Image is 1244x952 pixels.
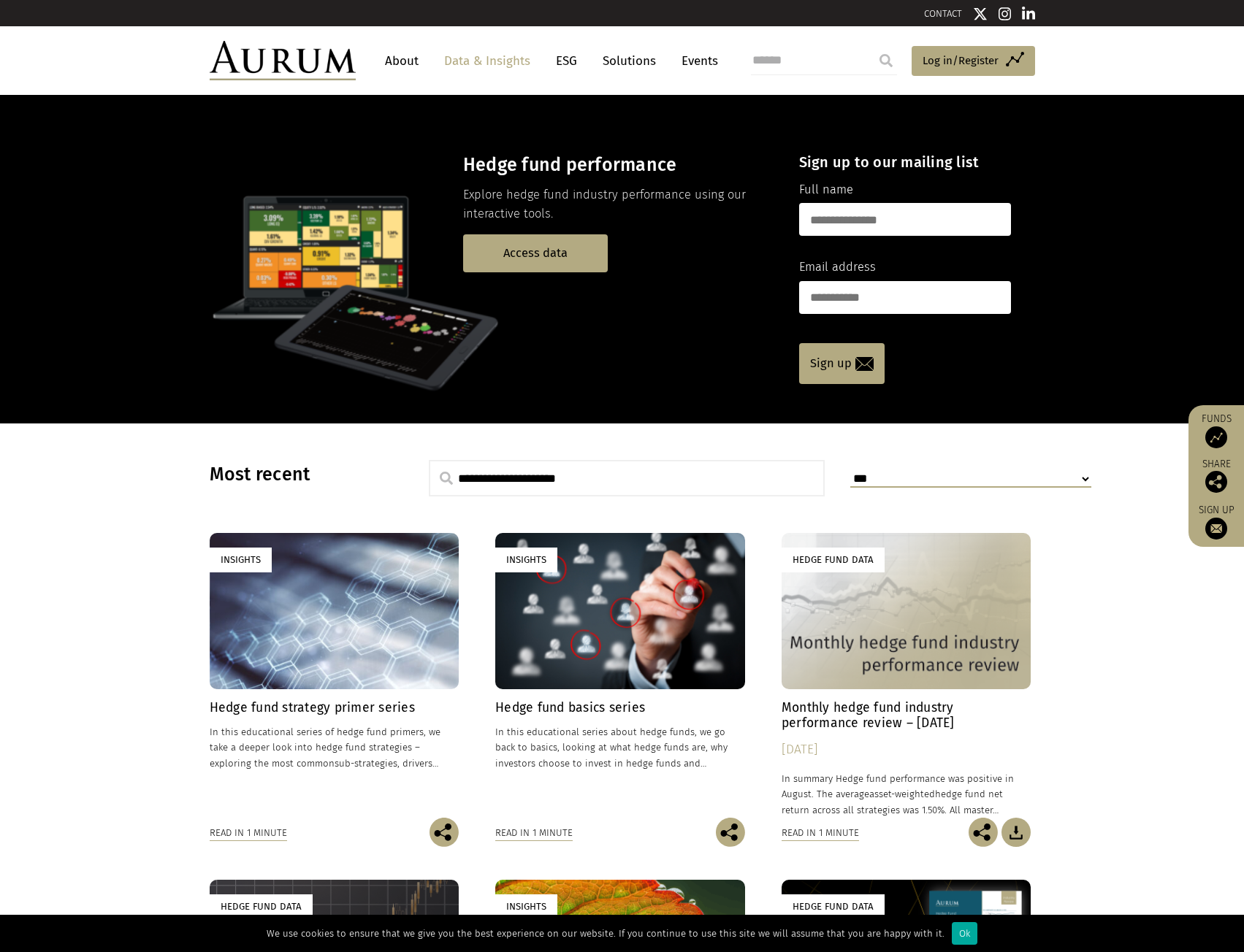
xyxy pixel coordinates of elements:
div: Ok [952,922,977,945]
a: Insights Hedge fund basics series In this educational series about hedge funds, we go back to bas... [495,533,745,817]
img: Share this post [969,818,998,847]
img: Sign up to our newsletter [1205,518,1227,540]
p: In this educational series about hedge funds, we go back to basics, looking at what hedge funds a... [495,724,745,770]
img: email-icon [855,357,874,371]
div: Read in 1 minute [210,825,287,841]
div: Hedge Fund Data [210,894,313,918]
a: Sign up [1196,504,1237,540]
label: Full name [799,180,853,199]
img: Linkedin icon [1022,7,1035,21]
a: Hedge Fund Data Monthly hedge fund industry performance review – [DATE] [DATE] In summary Hedge f... [782,533,1031,817]
p: In summary Hedge fund performance was positive in August. The average hedge fund net return acros... [782,771,1031,817]
a: Access data [463,234,608,272]
h4: Hedge fund strategy primer series [210,700,459,715]
img: Download Article [1001,818,1031,847]
h4: Sign up to our mailing list [799,153,1011,171]
img: Aurum [210,41,356,80]
a: Insights Hedge fund strategy primer series In this educational series of hedge fund primers, we t... [210,533,459,817]
img: Share this post [1205,471,1227,493]
img: Access Funds [1205,426,1227,448]
h3: Most recent [210,464,392,485]
input: Submit [871,46,901,75]
p: In this educational series of hedge fund primers, we take a deeper look into hedge fund strategie... [210,724,459,770]
div: [DATE] [782,740,1031,760]
div: Read in 1 minute [782,825,859,841]
div: Insights [210,548,272,572]
a: Funds [1196,412,1237,448]
span: sub-strategies [335,758,397,769]
span: Log in/Register [923,52,999,69]
div: Hedge Fund Data [782,548,885,572]
h4: Hedge fund basics series [495,700,745,715]
div: Insights [495,894,557,918]
a: ESG [549,47,584,74]
span: asset-weighted [869,788,935,799]
a: CONTACT [924,8,962,19]
label: Email address [799,258,876,277]
img: Share this post [716,818,745,847]
a: Events [674,47,718,74]
p: Explore hedge fund industry performance using our interactive tools. [463,185,774,224]
div: Insights [495,548,557,572]
a: Sign up [799,343,885,384]
h3: Hedge fund performance [463,154,774,176]
img: Instagram icon [999,7,1012,21]
a: Data & Insights [437,47,538,74]
img: search.svg [440,472,453,485]
a: Log in/Register [912,46,1035,77]
div: Share [1196,459,1237,493]
h4: Monthly hedge fund industry performance review – [DATE] [782,700,1031,731]
div: Hedge Fund Data [782,894,885,918]
a: Solutions [595,47,663,74]
img: Share this post [430,818,459,847]
img: Twitter icon [973,7,988,21]
a: About [378,47,426,74]
div: Read in 1 minute [495,825,573,841]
